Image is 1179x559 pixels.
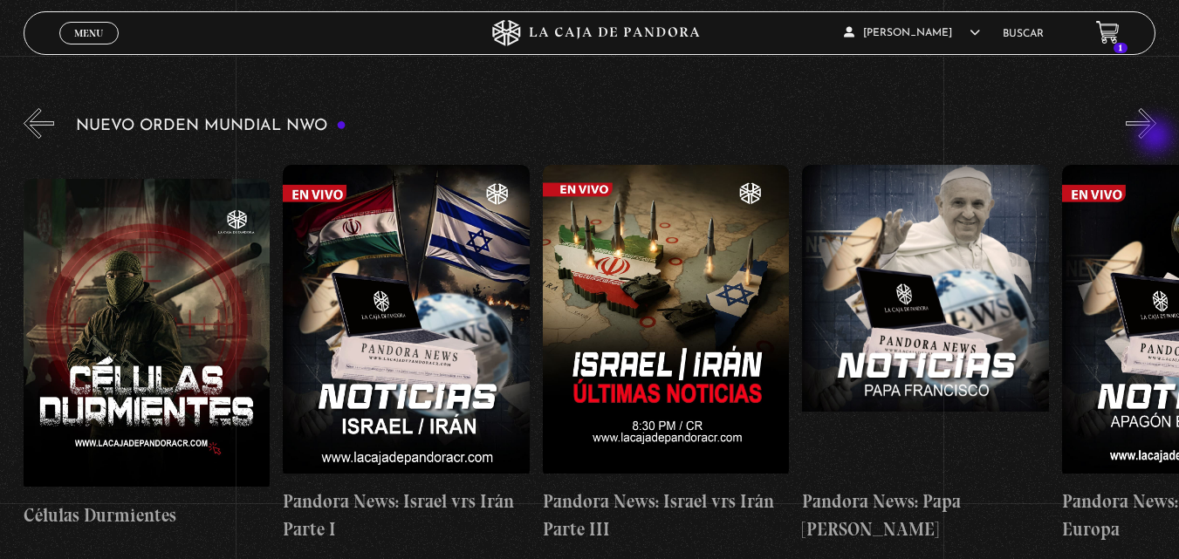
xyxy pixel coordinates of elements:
a: 1 [1096,21,1120,44]
span: [PERSON_NAME] [844,28,980,38]
button: Previous [24,108,54,139]
h4: Pandora News: Israel vrs Irán Parte I [283,487,530,542]
a: Pandora News: Israel vrs Irán Parte I [283,152,530,557]
h4: Células Durmientes [24,501,271,529]
a: Células Durmientes [24,152,271,557]
button: Next [1126,108,1156,139]
a: Pandora News: Israel vrs Irán Parte III [543,152,790,557]
a: Pandora News: Papa [PERSON_NAME] [802,152,1049,557]
h4: Pandora News: Papa [PERSON_NAME] [802,487,1049,542]
span: Menu [74,28,103,38]
span: Cerrar [68,43,109,55]
span: 1 [1114,43,1128,53]
h4: Pandora News: Israel vrs Irán Parte III [543,487,790,542]
a: Buscar [1003,29,1044,39]
h3: Nuevo Orden Mundial NWO [76,118,346,134]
